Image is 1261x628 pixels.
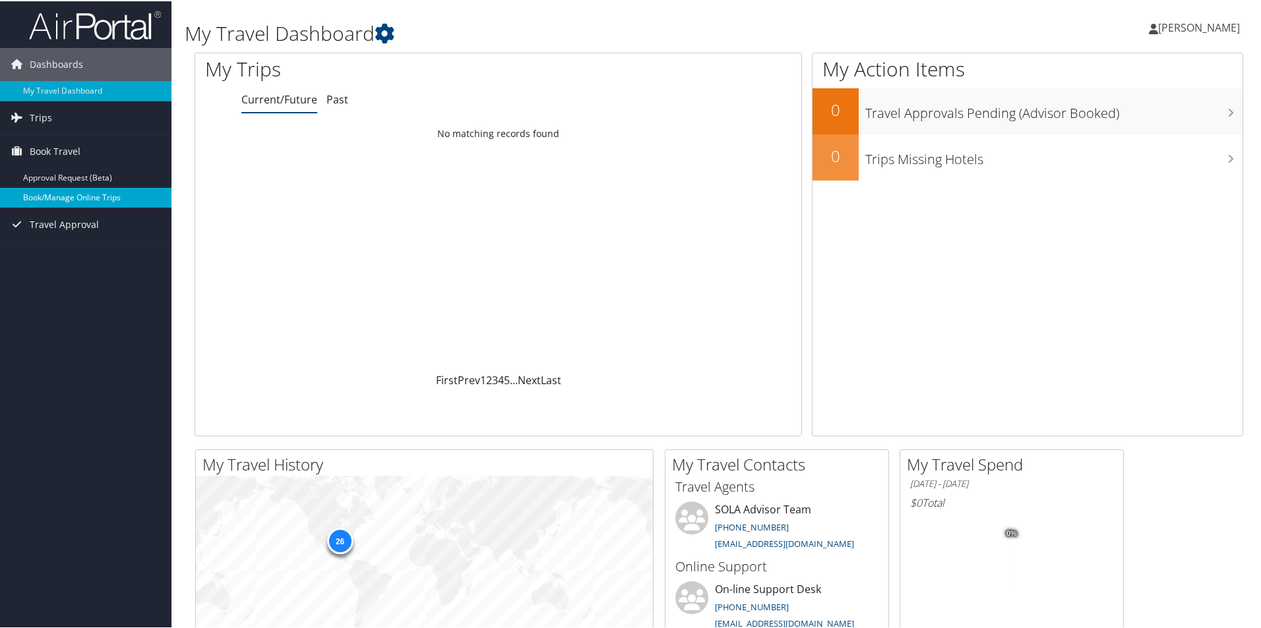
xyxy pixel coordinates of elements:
span: Trips [30,100,52,133]
h3: Trips Missing Hotels [865,142,1243,167]
a: Past [326,91,348,105]
td: No matching records found [195,121,801,144]
span: [PERSON_NAME] [1158,19,1240,34]
a: [PERSON_NAME] [1149,7,1253,46]
h1: My Travel Dashboard [185,18,897,46]
a: 1 [480,372,486,386]
a: 2 [486,372,492,386]
a: [PHONE_NUMBER] [715,520,789,532]
a: [EMAIL_ADDRESS][DOMAIN_NAME] [715,536,854,548]
h3: Travel Approvals Pending (Advisor Booked) [865,96,1243,121]
a: Prev [458,372,480,386]
span: … [510,372,518,386]
h2: 0 [813,98,859,120]
h1: My Trips [205,54,539,82]
div: 26 [326,527,353,553]
a: [EMAIL_ADDRESS][DOMAIN_NAME] [715,616,854,628]
h2: My Travel Spend [907,452,1123,474]
img: airportal-logo.png [29,9,161,40]
h2: 0 [813,144,859,166]
li: SOLA Advisor Team [669,500,885,554]
a: Next [518,372,541,386]
h2: My Travel Contacts [672,452,888,474]
span: Book Travel [30,134,80,167]
a: 0Trips Missing Hotels [813,133,1243,179]
a: Last [541,372,561,386]
h3: Online Support [675,556,878,575]
span: Dashboards [30,47,83,80]
span: Travel Approval [30,207,99,240]
a: 3 [492,372,498,386]
a: First [436,372,458,386]
a: 0Travel Approvals Pending (Advisor Booked) [813,87,1243,133]
tspan: 0% [1006,528,1017,536]
a: [PHONE_NUMBER] [715,600,789,612]
a: 4 [498,372,504,386]
span: $0 [910,494,922,509]
h2: My Travel History [202,452,653,474]
h6: [DATE] - [DATE] [910,476,1113,489]
h6: Total [910,494,1113,509]
a: Current/Future [241,91,317,105]
a: 5 [504,372,510,386]
h1: My Action Items [813,54,1243,82]
h3: Travel Agents [675,476,878,495]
